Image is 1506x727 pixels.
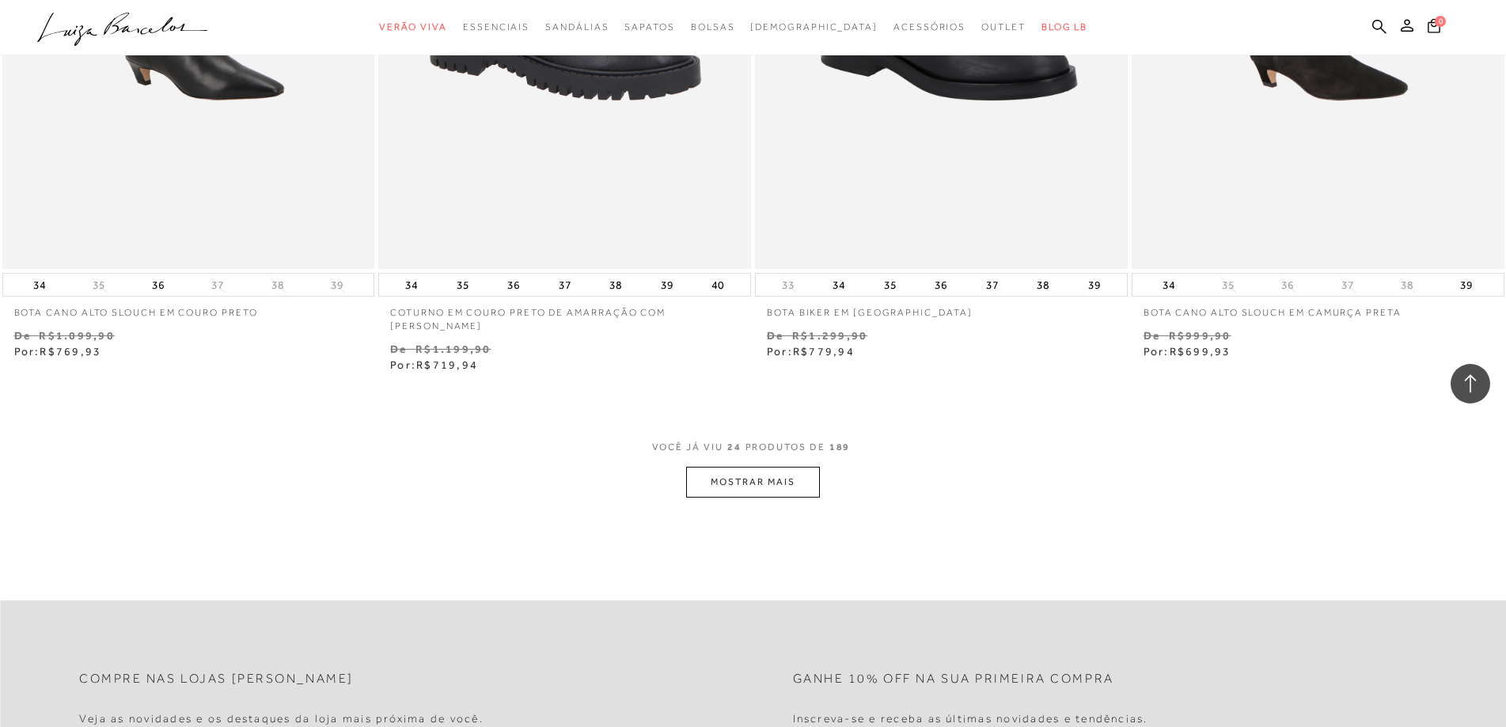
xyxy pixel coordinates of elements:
[1170,345,1231,358] span: R$699,93
[727,441,742,452] span: 24
[767,345,855,358] span: Por:
[416,358,478,371] span: R$719,94
[793,672,1114,687] h2: Ganhe 10% off na sua primeira compra
[1396,278,1418,293] button: 38
[755,297,1128,320] a: BOTA BIKER EM [GEOGRAPHIC_DATA]
[545,21,609,32] span: Sandálias
[656,274,678,296] button: 39
[40,345,101,358] span: R$769,93
[1423,17,1445,39] button: 0
[554,274,576,296] button: 37
[267,278,289,293] button: 38
[463,13,529,42] a: categoryNavScreenReaderText
[415,343,491,355] small: R$1.199,90
[1337,278,1359,293] button: 37
[707,274,729,296] button: 40
[624,21,674,32] span: Sapatos
[767,329,783,342] small: De
[39,329,114,342] small: R$1.099,90
[503,274,525,296] button: 36
[1144,329,1160,342] small: De
[652,441,855,452] span: VOCÊ JÁ VIU PRODUTOS DE
[545,13,609,42] a: categoryNavScreenReaderText
[750,21,878,32] span: [DEMOGRAPHIC_DATA]
[691,21,735,32] span: Bolsas
[1435,16,1446,27] span: 0
[452,274,474,296] button: 35
[378,297,751,333] a: COTURNO EM COURO PRETO DE AMARRAÇÃO COM [PERSON_NAME]
[79,672,354,687] h2: Compre nas lojas [PERSON_NAME]
[1276,278,1299,293] button: 36
[793,712,1148,725] h4: Inscreva-se e receba as últimas novidades e tendências.
[1455,274,1478,296] button: 39
[326,278,348,293] button: 39
[686,467,819,498] button: MOSTRAR MAIS
[893,21,965,32] span: Acessórios
[88,278,110,293] button: 35
[2,297,375,320] a: BOTA CANO ALTO SLOUCH EM COURO PRETO
[147,274,169,296] button: 36
[981,274,1003,296] button: 37
[828,274,850,296] button: 34
[605,274,627,296] button: 38
[14,345,102,358] span: Por:
[829,441,851,452] span: 189
[879,274,901,296] button: 35
[691,13,735,42] a: categoryNavScreenReaderText
[379,21,447,32] span: Verão Viva
[981,21,1026,32] span: Outlet
[79,712,484,725] h4: Veja as novidades e os destaques da loja mais próxima de você.
[1217,278,1239,293] button: 35
[379,13,447,42] a: categoryNavScreenReaderText
[1083,274,1106,296] button: 39
[793,345,855,358] span: R$779,94
[792,329,867,342] small: R$1.299,90
[390,358,478,371] span: Por:
[624,13,674,42] a: categoryNavScreenReaderText
[390,343,407,355] small: De
[1032,274,1054,296] button: 38
[1041,13,1087,42] a: BLOG LB
[893,13,965,42] a: categoryNavScreenReaderText
[930,274,952,296] button: 36
[28,274,51,296] button: 34
[1041,21,1087,32] span: BLOG LB
[400,274,423,296] button: 34
[1158,274,1180,296] button: 34
[1169,329,1231,342] small: R$999,90
[1144,345,1231,358] span: Por:
[14,329,31,342] small: De
[207,278,229,293] button: 37
[777,278,799,293] button: 33
[463,21,529,32] span: Essenciais
[750,13,878,42] a: noSubCategoriesText
[981,13,1026,42] a: categoryNavScreenReaderText
[1132,297,1504,320] a: BOTA CANO ALTO SLOUCH EM CAMURÇA PRETA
